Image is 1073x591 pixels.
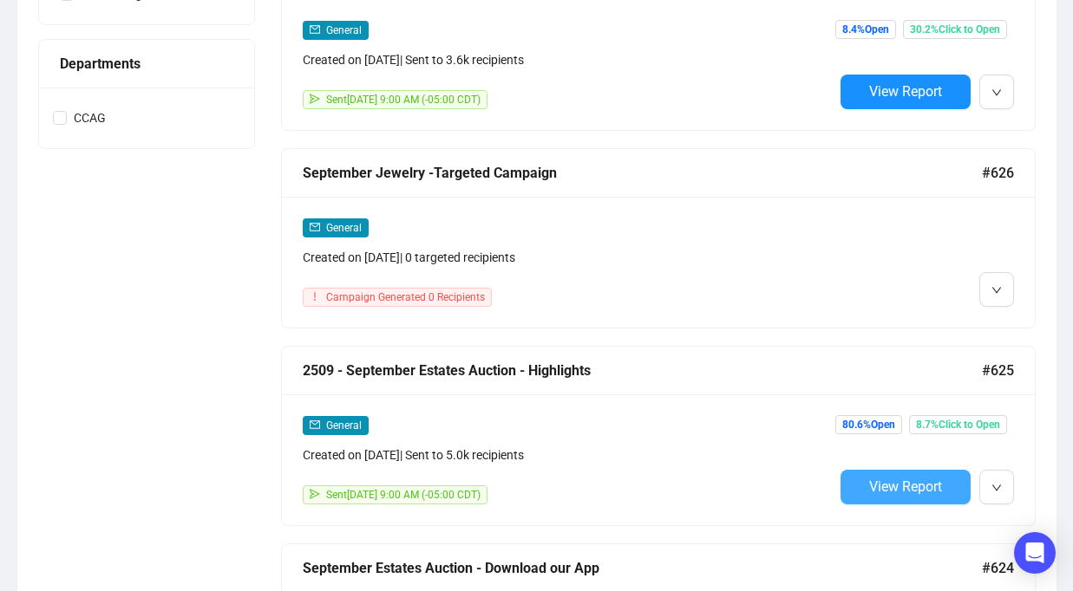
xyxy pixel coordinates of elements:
span: #626 [982,162,1014,184]
span: 80.6% Open [835,415,902,434]
span: 8.7% Click to Open [909,415,1007,434]
span: down [991,88,1002,98]
div: September Jewelry -Targeted Campaign [303,162,982,184]
span: mail [310,222,320,232]
span: 30.2% Click to Open [903,20,1007,39]
span: General [326,419,362,432]
span: General [326,24,362,36]
span: View Report [869,478,942,495]
div: Created on [DATE] | Sent to 3.6k recipients [303,50,834,69]
div: September Estates Auction - Download our App [303,557,982,579]
span: down [991,483,1002,493]
span: #625 [982,360,1014,381]
span: send [310,94,320,104]
span: CCAG [67,108,113,127]
span: Sent [DATE] 9:00 AM (-05:00 CDT) [326,94,481,106]
span: send [310,489,320,499]
button: View Report [841,75,971,109]
a: September Jewelry -Targeted Campaign#626mailGeneralCreated on [DATE]| 0 targeted recipientsexclam... [281,148,1036,328]
span: View Report [869,83,942,100]
a: 2509 - September Estates Auction - Highlights#625mailGeneralCreated on [DATE]| Sent to 5.0k recip... [281,346,1036,526]
span: Campaign Generated 0 Recipients [326,291,485,303]
span: 8.4% Open [835,20,896,39]
span: #624 [982,557,1014,579]
span: down [991,285,1002,295]
div: Created on [DATE] | 0 targeted recipients [303,248,834,267]
span: mail [310,419,320,430]
div: 2509 - September Estates Auction - Highlights [303,360,982,381]
span: exclamation [310,291,320,302]
span: Sent [DATE] 9:00 AM (-05:00 CDT) [326,489,481,501]
button: View Report [841,470,971,504]
div: Created on [DATE] | Sent to 5.0k recipients [303,445,834,464]
span: General [326,222,362,234]
span: mail [310,24,320,35]
div: Departments [60,53,233,75]
div: Open Intercom Messenger [1014,532,1056,574]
